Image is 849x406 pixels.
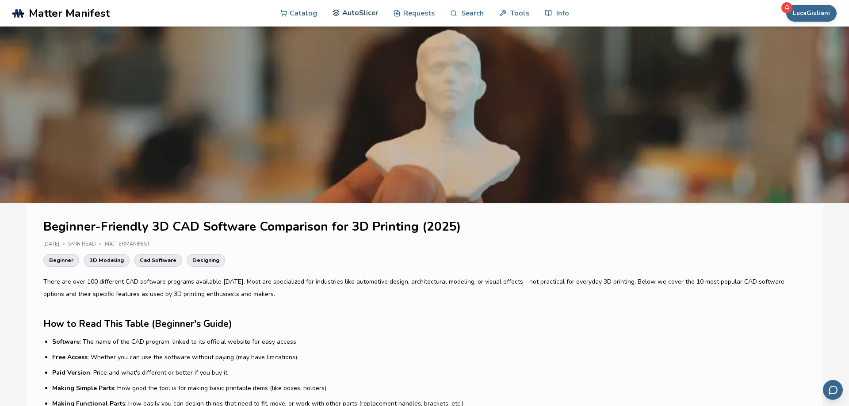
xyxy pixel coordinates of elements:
li: : How good the tool is for making basic printable items (like boxes, holders). [52,383,805,393]
div: MatterManifest [105,242,156,247]
h1: Beginner-Friendly 3D CAD Software Comparison for 3D Printing (2025) [43,220,805,234]
strong: Free Access [52,353,88,361]
div: [DATE] [43,242,68,247]
li: : The name of the CAD program, linked to its official website for easy access. [52,337,805,346]
span: Matter Manifest [29,7,110,19]
strong: Paid Version [52,368,90,377]
button: LucaGiuliani [786,5,837,22]
a: Beginner [43,254,79,266]
li: : Price and what's different or better if you buy it. [52,368,805,377]
p: There are over 100 different CAD software programs available [DATE]. Most are specialized for ind... [43,276,805,300]
a: 3D Modeling [84,254,130,266]
strong: Making Simple Parts [52,384,114,392]
a: Cad Software [134,254,182,266]
h2: How to Read This Table (Beginner's Guide) [43,317,805,331]
div: 5 min read [68,242,105,247]
li: : Whether you can use the software without paying (may have limitations). [52,353,805,362]
strong: Software [52,338,80,346]
a: Designing [187,254,225,266]
button: Send feedback via email [823,380,843,400]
